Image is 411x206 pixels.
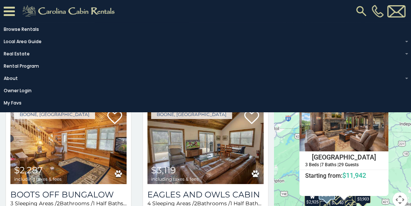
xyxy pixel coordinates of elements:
[147,106,264,184] img: Eagles and Owls Cabin
[327,182,343,196] div: $2,287
[342,171,366,179] span: $11,942
[147,106,264,184] a: Eagles and Owls Cabin $3,119 including taxes & fees
[14,165,43,176] span: $2,287
[319,184,335,199] div: $4,751
[339,162,359,167] h5: 29 Guests
[341,190,357,205] div: $2,203
[321,162,339,167] h5: 7 Baths |
[244,110,259,126] a: Add to favorites
[313,190,329,205] div: $2,223
[147,190,264,200] a: Eagles and Owls Cabin
[355,4,368,18] img: search-regular.svg
[305,162,321,167] h5: 3 Beds |
[10,106,127,184] img: Boots Off Bungalow
[14,110,95,119] a: Boone, [GEOGRAPHIC_DATA]
[345,184,363,198] div: $12,414
[14,177,62,181] span: including taxes & fees
[107,110,122,126] a: Add to favorites
[355,189,371,203] div: $3,903
[370,5,385,17] a: [PHONE_NUMBER]
[300,151,388,162] h4: [GEOGRAPHIC_DATA]
[304,192,320,206] div: $2,925
[319,186,335,200] div: $2,705
[299,92,388,151] img: Renaissance Lodge
[151,110,232,119] a: Boone, [GEOGRAPHIC_DATA]
[300,171,388,179] h6: Starting from:
[10,106,127,184] a: Boots Off Bungalow $2,287 including taxes & fees
[329,186,344,200] div: $1,291
[151,165,176,176] span: $3,119
[19,4,121,19] img: Khaki-logo.png
[299,151,388,179] a: [GEOGRAPHIC_DATA] 3 Beds | 7 Baths | 29 Guests Starting from:$11,942
[10,190,127,200] a: Boots Off Bungalow
[151,177,199,181] span: including taxes & fees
